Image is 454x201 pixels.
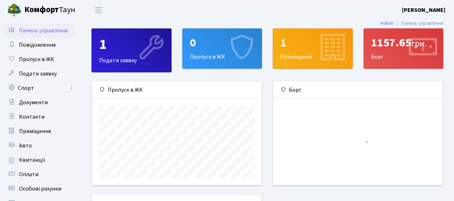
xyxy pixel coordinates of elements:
[19,185,61,193] span: Особові рахунки
[19,127,51,135] span: Приміщення
[371,36,436,50] div: 1157.65
[4,182,75,196] a: Особові рахунки
[4,167,75,182] a: Оплати
[4,81,75,95] a: Спорт
[273,81,443,99] div: Борг
[380,19,394,27] a: Admin
[4,23,75,38] a: Панель управління
[19,27,67,35] span: Панель управління
[24,4,59,15] b: Комфорт
[19,41,56,49] span: Повідомлення
[92,28,172,72] a: 1Подати заявку
[4,95,75,110] a: Документи
[19,70,57,78] span: Подати заявку
[4,38,75,52] a: Повідомлення
[190,36,255,50] div: 0
[4,52,75,67] a: Пропуск в ЖК
[4,67,75,81] a: Подати заявку
[24,4,75,16] span: Таун
[4,124,75,138] a: Приміщення
[19,55,54,63] span: Пропуск в ЖК
[402,6,445,14] a: [PERSON_NAME]
[280,36,345,50] div: 1
[19,142,32,150] span: Авто
[90,4,108,16] button: Переключити навігацію
[19,156,45,164] span: Квитанції
[273,28,353,69] a: 1Приміщення
[4,153,75,167] a: Квитанції
[7,3,22,17] img: logo.png
[183,29,262,68] div: Пропуск в ЖК
[99,36,164,53] div: 1
[4,110,75,124] a: Контакти
[92,29,171,72] div: Подати заявку
[364,29,443,68] div: Борг
[273,29,352,68] div: Приміщення
[19,170,38,178] span: Оплати
[19,113,45,121] span: Контакти
[394,19,443,27] li: Панель управління
[4,138,75,153] a: Авто
[370,16,454,31] nav: breadcrumb
[92,81,262,99] div: Пропуск в ЖК
[19,99,48,106] span: Документи
[182,28,262,69] a: 0Пропуск в ЖК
